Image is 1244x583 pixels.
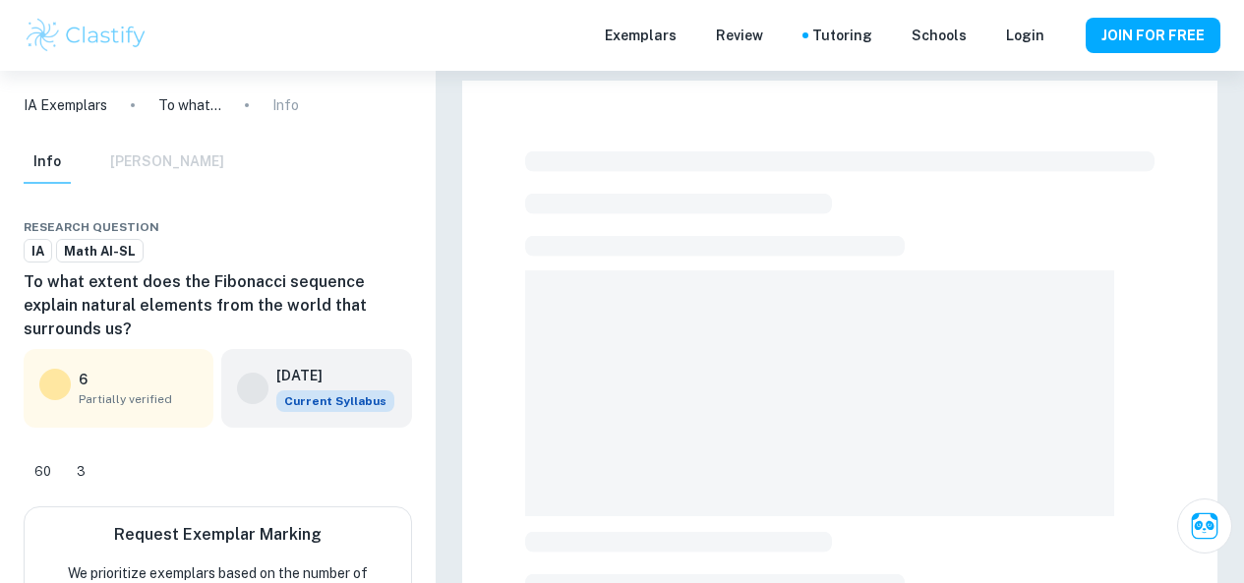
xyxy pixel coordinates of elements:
[276,390,394,412] div: This exemplar is based on the current syllabus. Feel free to refer to it for inspiration/ideas wh...
[24,462,62,482] span: 60
[716,25,763,46] p: Review
[25,242,51,262] span: IA
[114,523,322,547] h6: Request Exemplar Marking
[24,239,52,263] a: IA
[276,365,379,386] h6: [DATE]
[66,455,96,487] div: Dislike
[57,242,143,262] span: Math AI-SL
[357,215,373,239] div: Download
[812,25,872,46] a: Tutoring
[1060,30,1070,40] button: Help and Feedback
[1086,18,1220,53] button: JOIN FOR FREE
[377,215,392,239] div: Bookmark
[276,390,394,412] span: Current Syllabus
[396,215,412,239] div: Report issue
[337,215,353,239] div: Share
[605,25,677,46] p: Exemplars
[24,270,412,341] h6: To what extent does the Fibonacci sequence explain natural elements from the world that surrounds...
[24,16,148,55] img: Clastify logo
[24,141,71,184] button: Info
[272,94,299,116] p: Info
[66,462,96,482] span: 3
[1177,498,1232,554] button: Ask Clai
[158,94,221,116] p: To what extent does the Fibonacci sequence explain natural elements from the world that surrounds...
[912,25,967,46] a: Schools
[24,455,62,487] div: Like
[79,390,198,408] span: Partially verified
[1006,25,1044,46] a: Login
[79,369,88,390] p: 6
[56,239,144,263] a: Math AI-SL
[24,94,107,116] a: IA Exemplars
[24,218,159,236] span: Research question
